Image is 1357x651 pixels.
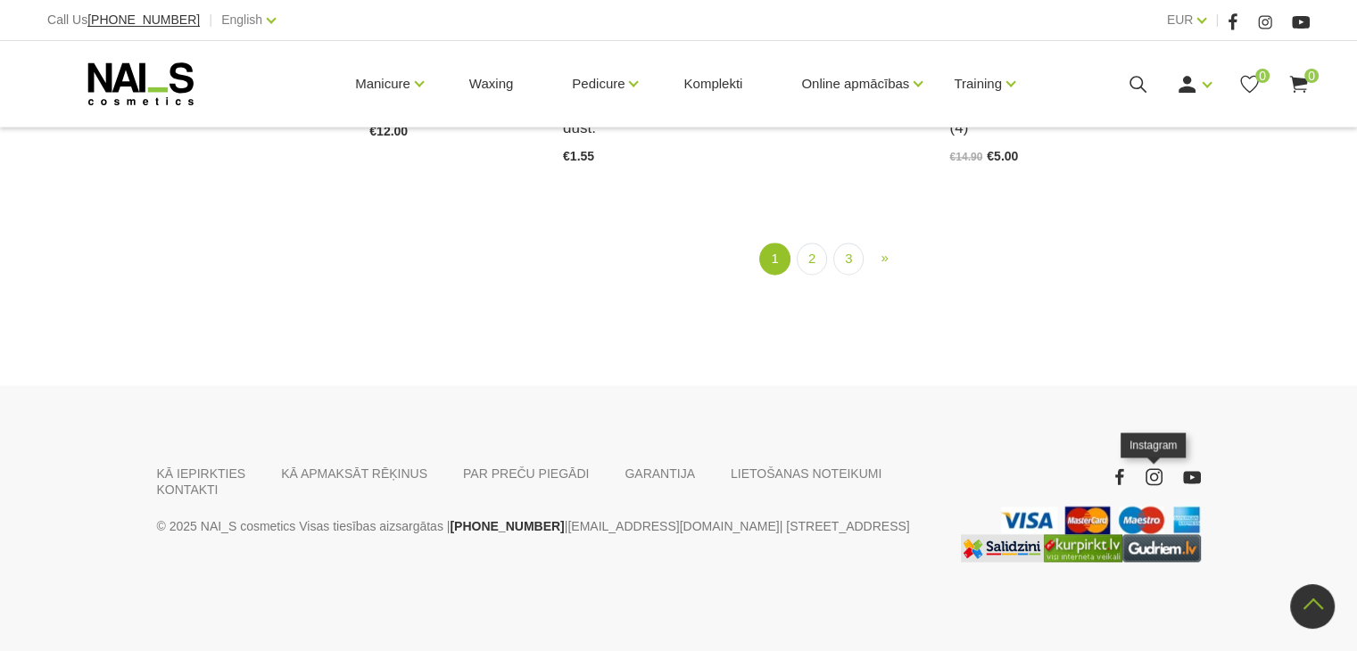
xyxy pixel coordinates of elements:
[87,13,200,27] a: [PHONE_NUMBER]
[450,515,564,537] a: [PHONE_NUMBER]
[625,466,695,482] a: GARANTIJA
[1167,9,1194,30] a: EUR
[731,466,881,482] a: LIETOŠANAS NOTEIKUMI
[759,243,790,276] a: 1
[954,48,1002,119] a: Training
[881,250,888,265] span: »
[797,243,827,276] a: 2
[87,12,200,27] span: [PHONE_NUMBER]
[987,149,1018,163] span: €5.00
[833,243,864,276] a: 3
[209,9,212,31] span: |
[355,48,410,119] a: Manicure
[157,482,219,498] a: KONTAKTI
[1304,69,1319,83] span: 0
[463,466,589,482] a: PAR PREČU PIEGĀDI
[961,534,1044,562] img: Labākā cena interneta veikalos - Samsung, Cena, iPhone, Mobilie telefoni
[870,243,898,274] a: Next
[47,9,200,31] div: Call Us
[801,48,909,119] a: Online apmācības
[369,243,1310,276] nav: catalog-product-list
[1122,534,1201,562] img: www.gudriem.lv/veikali/lv
[949,151,982,163] span: €14.90
[563,149,594,163] span: €1.55
[669,41,757,127] a: Komplekti
[281,466,427,482] a: KĀ APMAKSĀT RĒĶINUS
[455,41,527,127] a: Waxing
[1287,73,1310,95] a: 0
[221,9,262,30] a: English
[1044,534,1122,562] img: Lielākais Latvijas interneta veikalu preču meklētājs
[567,515,779,537] a: [EMAIL_ADDRESS][DOMAIN_NAME]
[157,466,246,482] a: KĀ IEPIRKTIES
[157,515,933,537] p: © 2025 NAI_S cosmetics Visas tiesības aizsargātas | | | [STREET_ADDRESS]
[1122,534,1201,562] a: https://www.gudriem.lv/veikali/lv
[1238,73,1261,95] a: 0
[369,124,408,138] span: €12.00
[1215,9,1219,31] span: |
[572,48,625,119] a: Pedicure
[1255,69,1270,83] span: 0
